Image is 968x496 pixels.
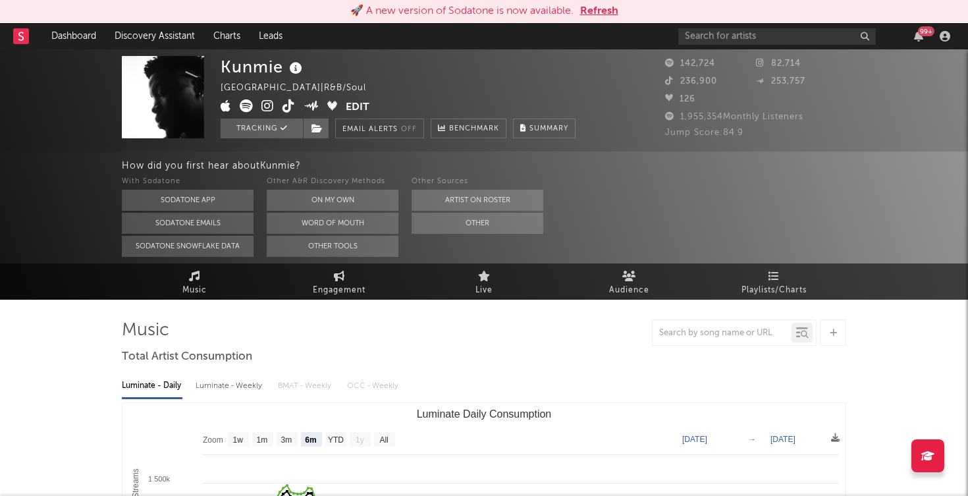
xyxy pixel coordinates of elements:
[204,23,250,49] a: Charts
[267,190,398,211] button: On My Own
[267,236,398,257] button: Other Tools
[148,475,171,483] text: 1 500k
[918,26,934,36] div: 99 +
[122,213,254,234] button: Sodatone Emails
[122,158,968,174] div: How did you first hear about Kunmie ?
[412,174,543,190] div: Other Sources
[914,31,923,41] button: 99+
[609,283,649,298] span: Audience
[221,119,303,138] button: Tracking
[665,113,803,121] span: 1,955,354 Monthly Listeners
[221,80,381,96] div: [GEOGRAPHIC_DATA] | R&B/Soul
[122,174,254,190] div: With Sodatone
[556,263,701,300] a: Audience
[267,174,398,190] div: Other A&R Discovery Methods
[580,3,618,19] button: Refresh
[281,435,292,445] text: 3m
[122,236,254,257] button: Sodatone Snowflake Data
[203,435,223,445] text: Zoom
[122,190,254,211] button: Sodatone App
[475,283,493,298] span: Live
[335,119,424,138] button: Email AlertsOff
[105,23,204,49] a: Discovery Assistant
[741,283,807,298] span: Playlists/Charts
[665,59,715,68] span: 142,724
[431,119,506,138] a: Benchmark
[401,126,417,133] em: Off
[350,3,574,19] div: 🚀 A new version of Sodatone is now available.
[529,125,568,132] span: Summary
[233,435,244,445] text: 1w
[682,435,707,444] text: [DATE]
[305,435,316,445] text: 6m
[701,263,846,300] a: Playlists/Charts
[267,213,398,234] button: Word Of Mouth
[328,435,344,445] text: YTD
[756,77,805,86] span: 253,757
[412,190,543,211] button: Artist on Roster
[417,408,552,420] text: Luminate Daily Consumption
[267,263,412,300] a: Engagement
[449,121,499,137] span: Benchmark
[770,435,795,444] text: [DATE]
[257,435,268,445] text: 1m
[313,283,365,298] span: Engagement
[122,349,252,365] span: Total Artist Consumption
[122,375,182,397] div: Luminate - Daily
[356,435,364,445] text: 1y
[221,56,306,78] div: Kunmie
[250,23,292,49] a: Leads
[122,263,267,300] a: Music
[196,375,265,397] div: Luminate - Weekly
[665,95,695,103] span: 126
[678,28,876,45] input: Search for artists
[42,23,105,49] a: Dashboard
[748,435,756,444] text: →
[756,59,801,68] span: 82,714
[379,435,388,445] text: All
[412,213,543,234] button: Other
[665,128,743,137] span: Jump Score: 84.9
[346,99,369,116] button: Edit
[665,77,717,86] span: 236,900
[182,283,207,298] span: Music
[653,328,792,339] input: Search by song name or URL
[513,119,576,138] button: Summary
[412,263,556,300] a: Live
